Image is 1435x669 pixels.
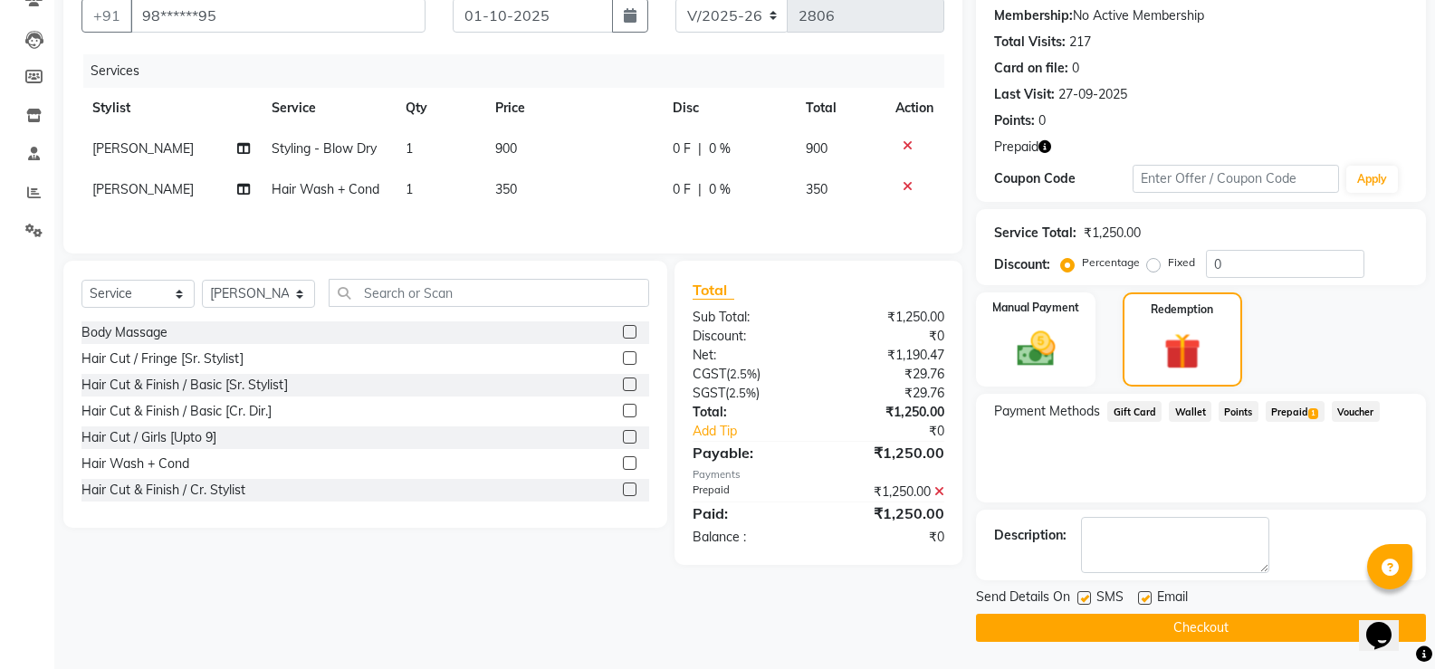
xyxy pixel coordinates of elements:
label: Redemption [1151,301,1213,318]
div: Membership: [994,6,1073,25]
span: CGST [693,366,726,382]
div: Net: [679,346,818,365]
th: Qty [395,88,484,129]
div: Hair Cut & Finish / Basic [Sr. Stylist] [81,376,288,395]
th: Total [795,88,885,129]
div: ₹0 [842,422,958,441]
span: Payment Methods [994,402,1100,421]
span: | [698,180,702,199]
span: 2.5% [729,386,756,400]
th: Action [885,88,944,129]
span: 2.5% [730,367,757,381]
div: Last Visit: [994,85,1055,104]
div: ₹1,190.47 [818,346,958,365]
div: ( ) [679,365,818,384]
div: Payable: [679,442,818,464]
span: Voucher [1332,401,1380,422]
div: Hair Cut / Girls [Upto 9] [81,428,216,447]
input: Enter Offer / Coupon Code [1133,165,1339,193]
span: SMS [1096,588,1124,610]
div: 0 [1072,59,1079,78]
th: Stylist [81,88,261,129]
div: Coupon Code [994,169,1132,188]
th: Service [261,88,395,129]
input: Search or Scan [329,279,649,307]
span: Hair Wash + Cond [272,181,379,197]
div: 0 [1038,111,1046,130]
div: ₹1,250.00 [818,442,958,464]
span: [PERSON_NAME] [92,140,194,157]
span: 0 F [673,180,691,199]
div: Hair Wash + Cond [81,454,189,473]
label: Manual Payment [992,300,1079,316]
span: Prepaid [1266,401,1325,422]
span: Prepaid [994,138,1038,157]
div: Hair Cut & Finish / Cr. Stylist [81,481,245,500]
div: Total: [679,403,818,422]
div: Points: [994,111,1035,130]
a: Add Tip [679,422,842,441]
span: 900 [495,140,517,157]
div: ₹0 [818,327,958,346]
span: Styling - Blow Dry [272,140,377,157]
span: 1 [406,181,413,197]
div: Sub Total: [679,308,818,327]
div: Paid: [679,502,818,524]
div: Total Visits: [994,33,1066,52]
label: Fixed [1168,254,1195,271]
img: _cash.svg [1005,327,1067,371]
div: 217 [1069,33,1091,52]
span: Total [693,281,734,300]
div: ₹1,250.00 [818,308,958,327]
th: Disc [662,88,796,129]
div: Payments [693,467,944,483]
th: Price [484,88,662,129]
div: Service Total: [994,224,1076,243]
div: ₹1,250.00 [818,502,958,524]
div: Discount: [994,255,1050,274]
span: Gift Card [1107,401,1162,422]
span: 900 [806,140,828,157]
button: Apply [1346,166,1398,193]
div: ₹1,250.00 [818,483,958,502]
div: Discount: [679,327,818,346]
span: Send Details On [976,588,1070,610]
div: ₹1,250.00 [1084,224,1141,243]
span: | [698,139,702,158]
label: Percentage [1082,254,1140,271]
span: Email [1157,588,1188,610]
div: Services [83,54,958,88]
img: _gift.svg [1153,329,1212,374]
span: Wallet [1169,401,1211,422]
iframe: chat widget [1359,597,1417,651]
span: 0 F [673,139,691,158]
span: 350 [495,181,517,197]
div: Description: [994,526,1067,545]
span: SGST [693,385,725,401]
span: [PERSON_NAME] [92,181,194,197]
div: ₹29.76 [818,365,958,384]
span: Points [1219,401,1258,422]
div: No Active Membership [994,6,1408,25]
div: Prepaid [679,483,818,502]
div: Card on file: [994,59,1068,78]
span: 1 [406,140,413,157]
div: ₹0 [818,528,958,547]
button: Checkout [976,614,1426,642]
div: ₹29.76 [818,384,958,403]
span: 0 % [709,180,731,199]
div: 27-09-2025 [1058,85,1127,104]
div: Hair Cut & Finish / Basic [Cr. Dir.] [81,402,272,421]
div: ( ) [679,384,818,403]
div: Hair Cut / Fringe [Sr. Stylist] [81,349,244,368]
span: 0 % [709,139,731,158]
span: 1 [1308,408,1318,419]
div: Balance : [679,528,818,547]
div: ₹1,250.00 [818,403,958,422]
div: Body Massage [81,323,167,342]
span: 350 [806,181,828,197]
